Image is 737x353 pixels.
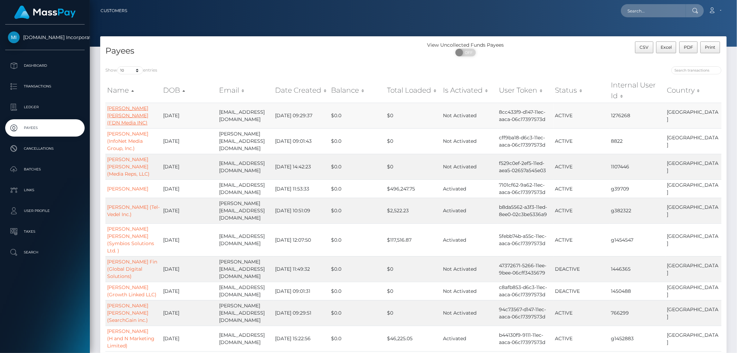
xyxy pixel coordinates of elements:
[665,223,721,256] td: [GEOGRAPHIC_DATA]
[105,45,408,57] h4: Payees
[385,282,441,300] td: $0
[8,206,82,216] p: User Profile
[217,256,273,282] td: [PERSON_NAME][EMAIL_ADDRESS][DOMAIN_NAME]
[700,41,720,53] button: Print
[554,128,610,154] td: ACTIVE
[217,198,273,223] td: [PERSON_NAME][EMAIL_ADDRESS][DOMAIN_NAME]
[8,61,82,71] p: Dashboard
[329,154,385,179] td: $0.0
[671,66,721,74] input: Search transactions
[554,282,610,300] td: DEACTIVE
[705,45,716,50] span: Print
[610,326,665,351] td: g1452883
[101,3,127,18] a: Customers
[329,179,385,198] td: $0.0
[498,198,554,223] td: b8da5562-a3f3-11ed-8ee0-02c3be5336a9
[107,156,150,177] a: [PERSON_NAME] [PERSON_NAME] (Media Reps, LLC)
[610,198,665,223] td: g382322
[459,49,476,56] span: OFF
[385,256,441,282] td: $0
[441,223,497,256] td: Activated
[329,326,385,351] td: $0.0
[107,226,154,254] a: [PERSON_NAME] [PERSON_NAME] (Symbios Solutions Ltd. )
[5,223,85,240] a: Taxes
[217,128,273,154] td: [PERSON_NAME][EMAIL_ADDRESS][DOMAIN_NAME]
[273,198,329,223] td: [DATE] 10:51:09
[610,179,665,198] td: g39709
[161,154,217,179] td: [DATE]
[610,282,665,300] td: 1450488
[273,154,329,179] td: [DATE] 14:42:23
[684,45,693,50] span: PDF
[5,119,85,137] a: Payees
[554,326,610,351] td: ACTIVE
[161,223,217,256] td: [DATE]
[5,99,85,116] a: Ledger
[441,326,497,351] td: Activated
[273,300,329,326] td: [DATE] 09:29:51
[385,128,441,154] td: $0
[107,105,148,126] a: [PERSON_NAME] [PERSON_NAME] (FDN Media INC)
[498,78,554,103] th: User Token: activate to sort column ascending
[329,282,385,300] td: $0.0
[665,282,721,300] td: [GEOGRAPHIC_DATA]
[665,179,721,198] td: [GEOGRAPHIC_DATA]
[385,179,441,198] td: $496,247.75
[107,204,160,217] a: [PERSON_NAME] (Tel-Vedel Inc.)
[8,164,82,175] p: Batches
[385,223,441,256] td: $117,516.87
[554,103,610,128] td: ACTIVE
[621,4,686,17] input: Search...
[329,128,385,154] td: $0.0
[665,198,721,223] td: [GEOGRAPHIC_DATA]
[217,179,273,198] td: [EMAIL_ADDRESS][DOMAIN_NAME]
[329,300,385,326] td: $0.0
[161,103,217,128] td: [DATE]
[665,256,721,282] td: [GEOGRAPHIC_DATA]
[5,161,85,178] a: Batches
[498,103,554,128] td: 8cc433f9-d147-11ec-aaca-06c17397573d
[8,31,20,43] img: Medley.com Incorporated
[441,300,497,326] td: Not Activated
[217,78,273,103] th: Email: activate to sort column ascending
[554,198,610,223] td: ACTIVE
[414,41,518,49] div: View Uncollected Funds Payees
[273,179,329,198] td: [DATE] 11:53:33
[161,326,217,351] td: [DATE]
[498,223,554,256] td: 5febb74b-a55c-11ec-aaca-06c17397573d
[610,78,665,103] th: Internal User Id: activate to sort column ascending
[385,78,441,103] th: Total Loaded: activate to sort column ascending
[441,78,497,103] th: Is Activated: activate to sort column ascending
[385,154,441,179] td: $0
[5,202,85,220] a: User Profile
[498,256,554,282] td: 47372671-5266-11ee-9bee-06cff3435679
[273,128,329,154] td: [DATE] 09:01:43
[217,326,273,351] td: [EMAIL_ADDRESS][DOMAIN_NAME]
[5,140,85,157] a: Cancellations
[498,300,554,326] td: 94c73567-d147-11ec-aaca-06c17397573d
[161,179,217,198] td: [DATE]
[441,179,497,198] td: Activated
[273,223,329,256] td: [DATE] 12:07:50
[5,34,85,40] span: [DOMAIN_NAME] Incorporated
[273,78,329,103] th: Date Created: activate to sort column ascending
[635,41,653,53] button: CSV
[217,282,273,300] td: [EMAIL_ADDRESS][DOMAIN_NAME]
[107,186,148,192] a: [PERSON_NAME]
[161,256,217,282] td: [DATE]
[8,185,82,195] p: Links
[105,66,157,74] label: Show entries
[161,282,217,300] td: [DATE]
[161,198,217,223] td: [DATE]
[498,179,554,198] td: 7101cf62-9a62-11ec-aaca-06c17397573d
[14,6,76,19] img: MassPay Logo
[441,256,497,282] td: Not Activated
[554,223,610,256] td: ACTIVE
[161,300,217,326] td: [DATE]
[5,182,85,199] a: Links
[273,326,329,351] td: [DATE] 15:22:56
[107,284,157,298] a: [PERSON_NAME] (Growth Linked LLC)
[329,223,385,256] td: $0.0
[610,128,665,154] td: 8822
[665,103,721,128] td: [GEOGRAPHIC_DATA]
